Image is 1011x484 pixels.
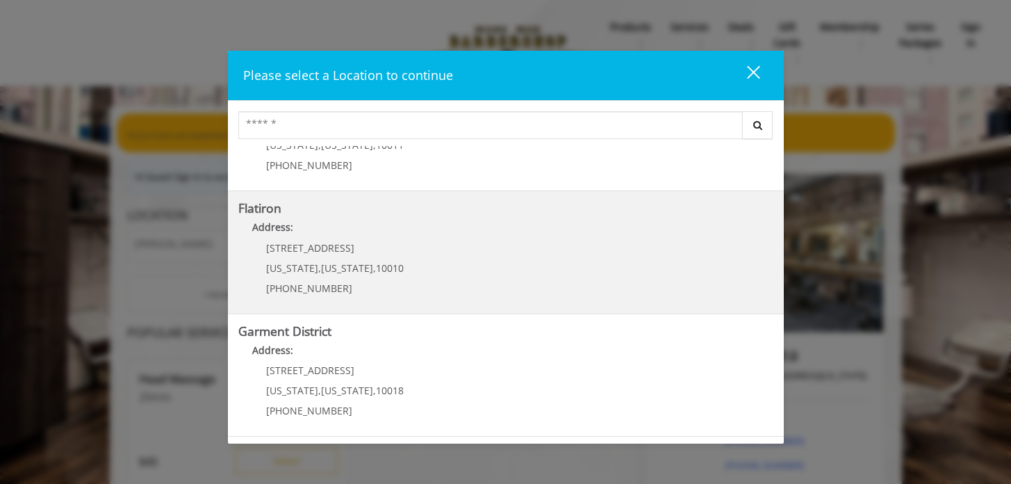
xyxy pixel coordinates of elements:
[321,261,373,275] span: [US_STATE]
[252,220,293,234] b: Address:
[238,111,743,139] input: Search Center
[243,67,453,83] span: Please select a Location to continue
[266,404,352,417] span: [PHONE_NUMBER]
[376,384,404,397] span: 10018
[373,384,376,397] span: ,
[750,120,766,130] i: Search button
[238,111,773,146] div: Center Select
[266,261,318,275] span: [US_STATE]
[721,61,768,90] button: close dialog
[373,261,376,275] span: ,
[731,65,759,86] div: close dialog
[266,384,318,397] span: [US_STATE]
[266,159,352,172] span: [PHONE_NUMBER]
[321,384,373,397] span: [US_STATE]
[266,282,352,295] span: [PHONE_NUMBER]
[266,364,354,377] span: [STREET_ADDRESS]
[376,261,404,275] span: 10010
[266,241,354,255] span: [STREET_ADDRESS]
[318,261,321,275] span: ,
[252,344,293,357] b: Address:
[238,200,281,216] b: Flatiron
[238,323,331,339] b: Garment District
[318,384,321,397] span: ,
